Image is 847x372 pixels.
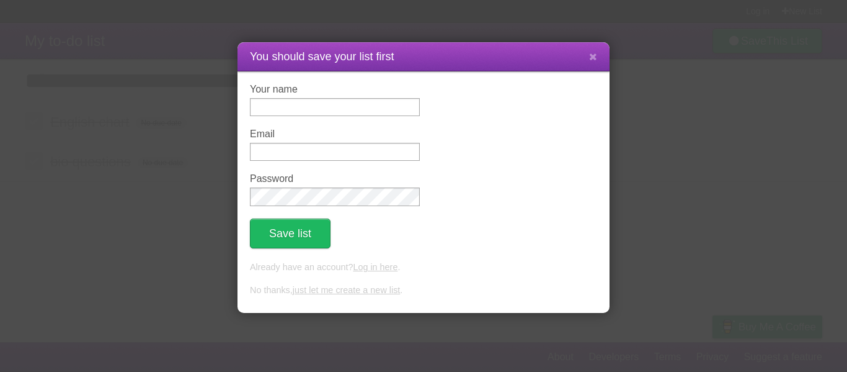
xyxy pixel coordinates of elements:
[250,129,420,140] label: Email
[250,219,330,248] button: Save list
[250,48,597,65] h1: You should save your list first
[250,261,597,274] p: Already have an account? .
[250,173,420,184] label: Password
[250,284,597,297] p: No thanks, .
[293,285,401,295] a: just let me create a new list
[353,262,397,272] a: Log in here
[250,84,420,95] label: Your name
